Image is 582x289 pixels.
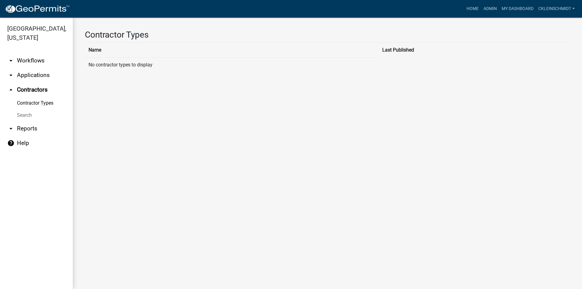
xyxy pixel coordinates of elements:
i: arrow_drop_down [7,125,15,132]
a: Home [464,3,481,15]
i: arrow_drop_down [7,57,15,64]
i: arrow_drop_up [7,86,15,93]
a: Admin [481,3,499,15]
td: No contractor types to display [85,57,379,72]
i: help [7,139,15,147]
i: arrow_drop_down [7,72,15,79]
a: ckleinschmidt [536,3,577,15]
th: Name [85,42,379,57]
a: My Dashboard [499,3,536,15]
h3: Contractor Types [85,30,570,40]
th: Last Published [379,42,540,57]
